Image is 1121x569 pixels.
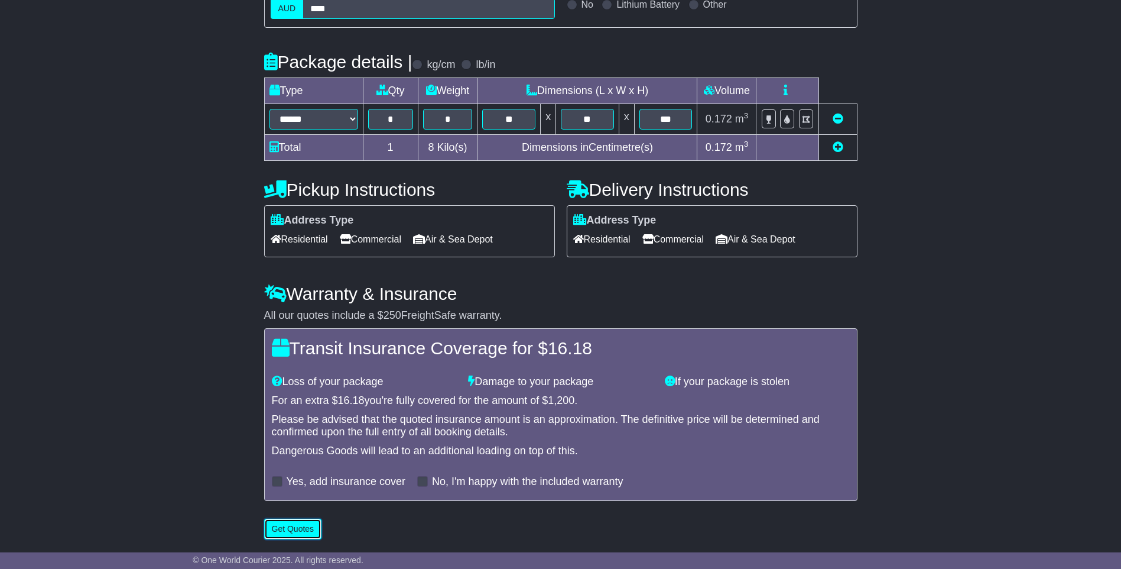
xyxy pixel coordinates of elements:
[541,104,556,135] td: x
[264,284,857,303] h4: Warranty & Insurance
[432,476,623,489] label: No, I'm happy with the included warranty
[428,141,434,153] span: 8
[462,376,659,389] div: Damage to your package
[271,230,328,248] span: Residential
[548,338,592,358] span: 16.18
[264,52,412,72] h4: Package details |
[427,59,455,72] label: kg/cm
[567,180,857,199] h4: Delivery Instructions
[193,555,363,565] span: © One World Courier 2025. All rights reserved.
[477,78,697,104] td: Dimensions (L x W x H)
[477,135,697,161] td: Dimensions in Centimetre(s)
[264,519,322,539] button: Get Quotes
[659,376,856,389] div: If your package is stolen
[413,230,493,248] span: Air & Sea Depot
[264,180,555,199] h4: Pickup Instructions
[272,413,850,439] div: Please be advised that the quoted insurance amount is an approximation. The definitive price will...
[735,141,749,153] span: m
[642,230,704,248] span: Commercial
[735,113,749,125] span: m
[272,338,850,358] h4: Transit Insurance Coverage for $
[338,395,365,406] span: 16.18
[272,445,850,458] div: Dangerous Goods will lead to an additional loading on top of this.
[418,78,477,104] td: Weight
[716,230,795,248] span: Air & Sea Depot
[833,141,843,153] a: Add new item
[476,59,495,72] label: lb/in
[548,395,574,406] span: 1,200
[418,135,477,161] td: Kilo(s)
[340,230,401,248] span: Commercial
[266,376,463,389] div: Loss of your package
[833,113,843,125] a: Remove this item
[697,78,756,104] td: Volume
[706,141,732,153] span: 0.172
[744,111,749,120] sup: 3
[363,135,418,161] td: 1
[384,309,401,321] span: 250
[573,214,657,227] label: Address Type
[264,135,363,161] td: Total
[619,104,634,135] td: x
[573,230,631,248] span: Residential
[706,113,732,125] span: 0.172
[287,476,405,489] label: Yes, add insurance cover
[271,214,354,227] label: Address Type
[272,395,850,408] div: For an extra $ you're fully covered for the amount of $ .
[744,140,749,148] sup: 3
[264,309,857,322] div: All our quotes include a $ FreightSafe warranty.
[363,78,418,104] td: Qty
[264,78,363,104] td: Type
